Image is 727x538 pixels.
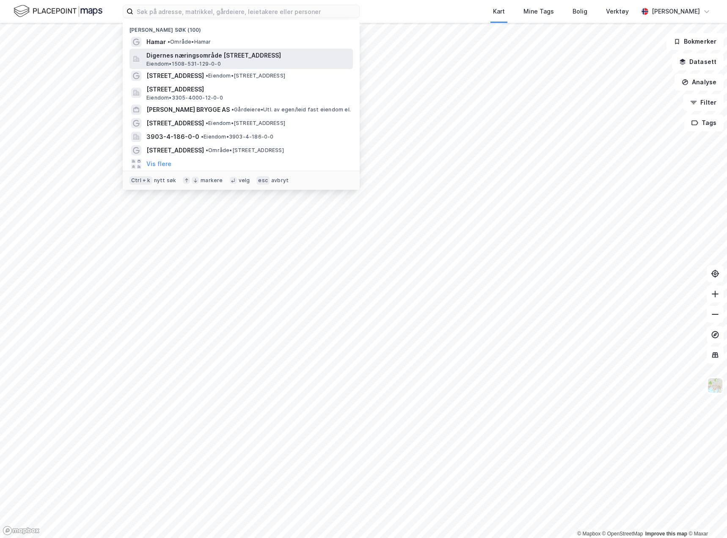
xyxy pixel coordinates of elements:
[129,176,152,185] div: Ctrl + k
[146,61,221,67] span: Eiendom • 1508-531-129-0-0
[123,20,360,35] div: [PERSON_NAME] søk (100)
[168,39,170,45] span: •
[652,6,700,17] div: [PERSON_NAME]
[146,132,199,142] span: 3903-4-186-0-0
[146,94,223,101] span: Eiendom • 3305-4000-12-0-0
[14,4,102,19] img: logo.f888ab2527a4732fd821a326f86c7f29.svg
[146,71,204,81] span: [STREET_ADDRESS]
[133,5,359,18] input: Søk på adresse, matrikkel, gårdeiere, leietakere eller personer
[606,6,629,17] div: Verktøy
[206,147,208,153] span: •
[146,118,204,128] span: [STREET_ADDRESS]
[146,105,230,115] span: [PERSON_NAME] BRYGGE AS
[146,145,204,155] span: [STREET_ADDRESS]
[201,133,204,140] span: •
[3,526,40,535] a: Mapbox homepage
[146,37,166,47] span: Hamar
[707,377,723,394] img: Z
[577,531,600,537] a: Mapbox
[154,177,176,184] div: nytt søk
[675,74,724,91] button: Analyse
[146,159,171,169] button: Vis flere
[683,94,724,111] button: Filter
[685,497,727,538] div: Kontrollprogram for chat
[146,84,350,94] span: [STREET_ADDRESS]
[645,531,687,537] a: Improve this map
[239,177,250,184] div: velg
[201,133,274,140] span: Eiendom • 3903-4-186-0-0
[684,114,724,131] button: Tags
[206,120,285,127] span: Eiendom • [STREET_ADDRESS]
[493,6,505,17] div: Kart
[206,147,284,154] span: Område • [STREET_ADDRESS]
[666,33,724,50] button: Bokmerker
[685,497,727,538] iframe: Chat Widget
[231,106,351,113] span: Gårdeiere • Utl. av egen/leid fast eiendom el.
[271,177,289,184] div: avbryt
[256,176,270,185] div: esc
[523,6,554,17] div: Mine Tags
[231,106,234,113] span: •
[573,6,587,17] div: Bolig
[168,39,211,45] span: Område • Hamar
[206,72,208,79] span: •
[206,72,285,79] span: Eiendom • [STREET_ADDRESS]
[602,531,643,537] a: OpenStreetMap
[672,53,724,70] button: Datasett
[201,177,223,184] div: markere
[206,120,208,126] span: •
[146,50,350,61] span: Digernes næringsområde [STREET_ADDRESS]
